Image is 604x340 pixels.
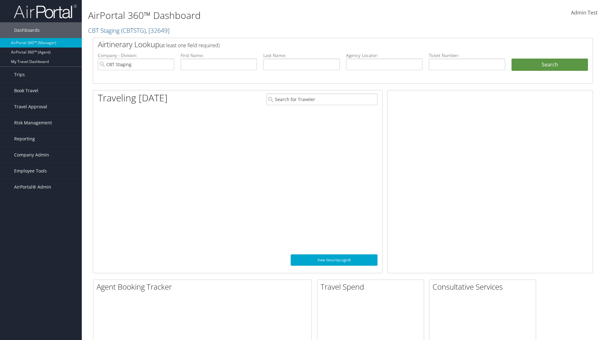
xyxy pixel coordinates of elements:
h2: Agent Booking Tracker [97,281,311,292]
span: AirPortal® Admin [14,179,51,195]
label: Ticket Number: [429,52,505,59]
span: Book Travel [14,83,38,99]
button: Search [512,59,588,71]
h1: AirPortal 360™ Dashboard [88,9,428,22]
span: Trips [14,67,25,82]
input: Search for Traveler [266,93,377,105]
span: ( CBTSTG ) [121,26,146,35]
h2: Airtinerary Lookup [98,39,546,50]
span: Dashboards [14,22,40,38]
span: (at least one field required) [159,42,220,49]
h1: Traveling [DATE] [98,91,168,105]
a: Admin Test [571,3,598,23]
label: Agency Locator: [346,52,422,59]
span: Travel Approval [14,99,47,115]
span: , [ 32649 ] [146,26,170,35]
a: View SecurityLogic® [291,254,377,266]
span: Admin Test [571,9,598,16]
a: CBT Staging [88,26,170,35]
label: Last Name: [263,52,340,59]
img: airportal-logo.png [14,4,77,19]
h2: Travel Spend [321,281,424,292]
label: Company - Division: [98,52,174,59]
span: Risk Management [14,115,52,131]
span: Employee Tools [14,163,47,179]
h2: Consultative Services [433,281,536,292]
label: First Name: [181,52,257,59]
span: Company Admin [14,147,49,163]
span: Reporting [14,131,35,147]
